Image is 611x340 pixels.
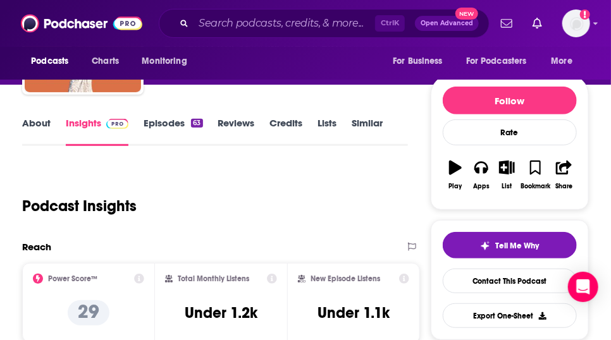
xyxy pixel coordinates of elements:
h2: Reach [22,241,51,253]
span: Ctrl K [375,15,405,32]
div: Bookmark [521,183,550,190]
span: Open Advanced [421,20,473,27]
h2: Power Score™ [48,274,97,283]
span: Tell Me Why [495,241,539,251]
button: Apps [469,152,495,198]
button: open menu [22,49,85,73]
span: Logged in as csummie [562,9,590,37]
a: Charts [83,49,127,73]
h1: Podcast Insights [22,197,137,216]
span: Charts [92,52,119,70]
button: List [494,152,520,198]
a: About [22,117,51,146]
span: For Business [393,52,443,70]
button: open menu [543,49,589,73]
button: Play [443,152,469,198]
a: Credits [270,117,303,146]
div: Play [449,183,462,190]
img: tell me why sparkle [480,241,490,251]
span: Monitoring [142,52,187,70]
img: Podchaser - Follow, Share and Rate Podcasts [21,11,142,35]
button: Open AdvancedNew [415,16,479,31]
a: InsightsPodchaser Pro [66,117,128,146]
button: open menu [384,49,459,73]
span: New [455,8,478,20]
div: Rate [443,119,577,145]
div: Share [555,183,572,190]
div: Apps [473,183,490,190]
button: Bookmark [520,152,551,198]
svg: Add a profile image [580,9,590,20]
button: open menu [133,49,203,73]
p: 29 [68,300,109,325]
h2: New Episode Listens [311,274,380,283]
span: Podcasts [31,52,68,70]
button: Follow [443,87,577,114]
button: tell me why sparkleTell Me Why [443,232,577,258]
button: open menu [458,49,545,73]
a: Reviews [218,117,255,146]
a: Similar [352,117,383,146]
div: 63 [191,119,202,128]
div: Open Intercom Messenger [568,272,598,302]
img: User Profile [562,9,590,37]
a: Lists [318,117,337,146]
a: Show notifications dropdown [496,13,517,34]
input: Search podcasts, credits, & more... [194,13,375,33]
span: For Podcasters [466,52,527,70]
button: Share [551,152,577,198]
a: Contact This Podcast [443,269,577,293]
div: List [502,183,512,190]
div: Search podcasts, credits, & more... [159,9,490,38]
img: Podchaser Pro [106,119,128,129]
button: Export One-Sheet [443,303,577,328]
a: Show notifications dropdown [528,13,547,34]
h3: Under 1.1k [318,303,390,322]
span: More [552,52,573,70]
button: Show profile menu [562,9,590,37]
a: Episodes63 [144,117,202,146]
h2: Total Monthly Listens [178,274,249,283]
h3: Under 1.2k [185,303,257,322]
